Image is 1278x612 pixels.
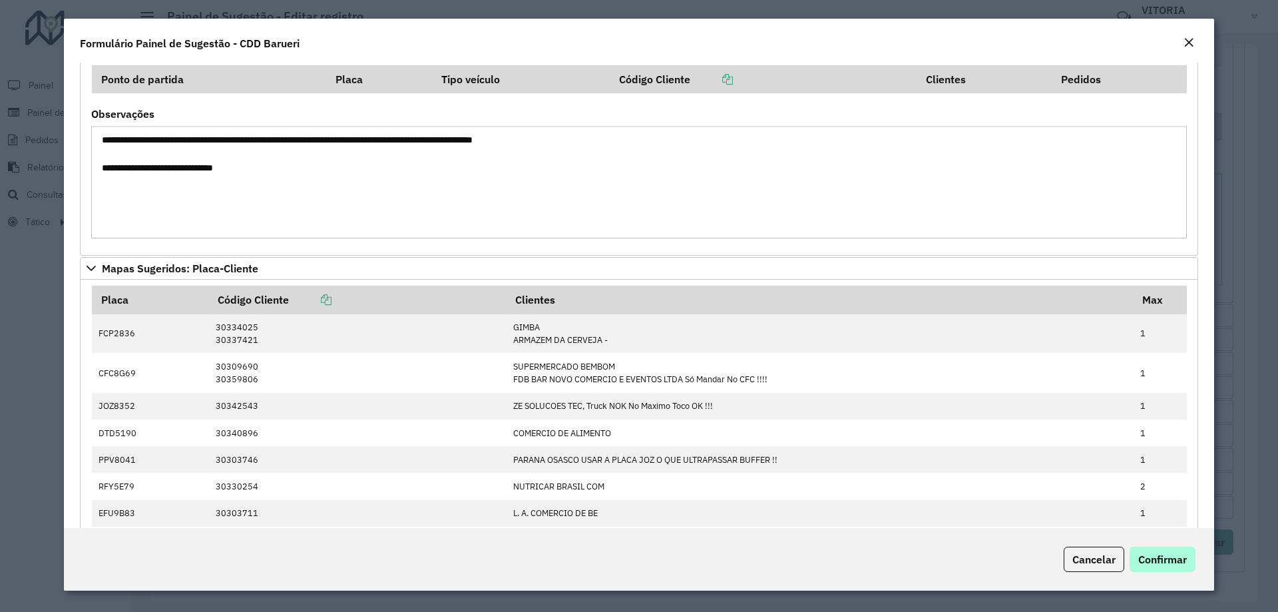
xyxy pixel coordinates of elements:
[506,500,1133,527] td: L. A. COMERCIO DE BE
[92,500,209,527] td: EFU9B83
[1130,547,1195,572] button: Confirmar
[1134,500,1187,527] td: 1
[610,65,917,93] th: Código Cliente
[1052,65,1187,93] th: Pedidos
[1072,553,1116,566] span: Cancelar
[92,420,209,446] td: DTD5190
[208,420,506,446] td: 30340896
[92,473,209,499] td: RFY5E79
[208,500,506,527] td: 30303711
[80,35,300,51] h4: Formulário Painel de Sugestão - CDD Barueri
[506,446,1133,473] td: PARANA OSASCO USAR A PLACA JOZ O QUE ULTRAPASSAR BUFFER !!
[1134,420,1187,446] td: 1
[1183,37,1194,48] em: Fechar
[80,257,1198,280] a: Mapas Sugeridos: Placa-Cliente
[92,393,209,420] td: JOZ8352
[1134,353,1187,392] td: 1
[80,59,1198,256] div: Cliente para Recarga
[208,353,506,392] td: 30309690 30359806
[1064,547,1124,572] button: Cancelar
[92,446,209,473] td: PPV8041
[92,286,209,314] th: Placa
[506,353,1133,392] td: SUPERMERCADO BEMBOM FDB BAR NOVO COMERCIO E EVENTOS LTDA Só Mandar No CFC !!!!
[1134,446,1187,473] td: 1
[208,314,506,354] td: 30334025 30337421
[1134,473,1187,499] td: 2
[102,263,258,274] span: Mapas Sugeridos: Placa-Cliente
[92,65,327,93] th: Ponto de partida
[432,65,610,93] th: Tipo veículo
[208,473,506,499] td: 30330254
[289,293,331,306] a: Copiar
[506,286,1133,314] th: Clientes
[208,393,506,420] td: 30342543
[92,314,209,354] td: FCP2836
[690,73,733,86] a: Copiar
[92,353,209,392] td: CFC8G69
[326,65,432,93] th: Placa
[1134,314,1187,354] td: 1
[506,473,1133,499] td: NUTRICAR BRASIL COM
[506,420,1133,446] td: COMERCIO DE ALIMENTO
[1134,286,1187,314] th: Max
[1134,393,1187,420] td: 1
[208,286,506,314] th: Código Cliente
[208,446,506,473] td: 30303746
[1138,553,1187,566] span: Confirmar
[917,65,1052,93] th: Clientes
[506,393,1133,420] td: ZE SOLUCOES TEC, Truck NOK No Maximo Toco OK !!!
[1179,35,1198,52] button: Close
[506,314,1133,354] td: GIMBA ARMAZEM DA CERVEJA -
[91,106,154,122] label: Observações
